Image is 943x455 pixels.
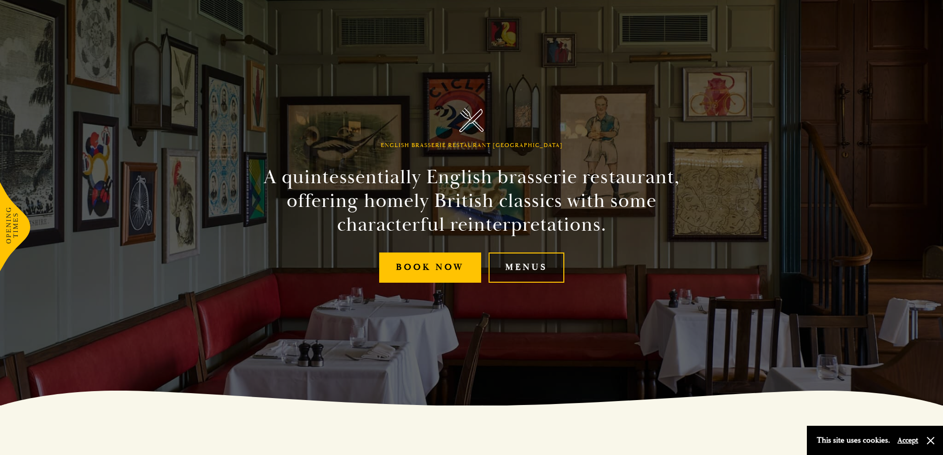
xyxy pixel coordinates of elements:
[381,142,563,149] h1: English Brasserie Restaurant [GEOGRAPHIC_DATA]
[817,433,890,448] p: This site uses cookies.
[489,253,564,283] a: Menus
[926,436,936,446] button: Close and accept
[459,108,484,132] img: Parker's Tavern Brasserie Cambridge
[246,165,697,237] h2: A quintessentially English brasserie restaurant, offering homely British classics with some chara...
[897,436,918,445] button: Accept
[379,253,481,283] a: Book Now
